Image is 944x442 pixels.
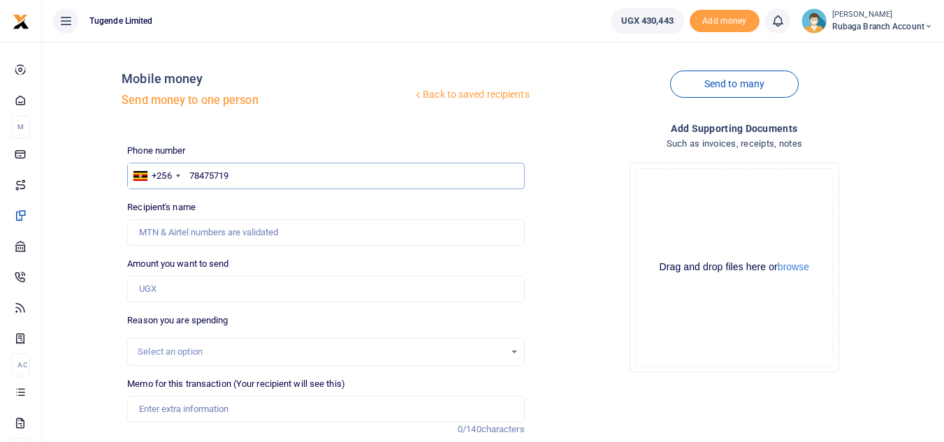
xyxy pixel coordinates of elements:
img: logo-small [13,13,29,30]
div: Uganda: +256 [128,163,184,189]
label: Recipient's name [127,200,196,214]
div: File Uploader [630,163,839,372]
input: Enter phone number [127,163,524,189]
span: Rubaga branch account [832,20,933,33]
li: Ac [11,353,30,376]
a: Add money [690,15,760,25]
li: Toup your wallet [690,10,760,33]
input: Enter extra information [127,396,524,422]
small: [PERSON_NAME] [832,9,933,21]
div: +256 [152,169,171,183]
div: Drag and drop files here or [636,260,833,274]
label: Phone number [127,144,185,158]
input: MTN & Airtel numbers are validated [127,219,524,246]
a: Send to many [670,71,799,98]
h4: Mobile money [122,71,412,87]
span: UGX 430,443 [621,14,674,28]
input: UGX [127,276,524,302]
a: UGX 430,443 [611,8,684,34]
span: characters [481,424,525,434]
h4: Add supporting Documents [536,121,933,136]
li: Wallet ballance [605,8,690,34]
label: Amount you want to send [127,257,228,271]
label: Reason you are spending [127,314,228,327]
button: browse [778,262,809,272]
h4: Such as invoices, receipts, notes [536,136,933,152]
img: profile-user [801,8,827,34]
h5: Send money to one person [122,94,412,108]
a: logo-small logo-large logo-large [13,15,29,26]
div: Select an option [138,345,504,359]
a: Back to saved recipients [412,82,530,108]
span: Add money [690,10,760,33]
span: 0/140 [458,424,481,434]
li: M [11,115,30,138]
span: Tugende Limited [84,15,159,27]
label: Memo for this transaction (Your recipient will see this) [127,377,345,391]
a: profile-user [PERSON_NAME] Rubaga branch account [801,8,933,34]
